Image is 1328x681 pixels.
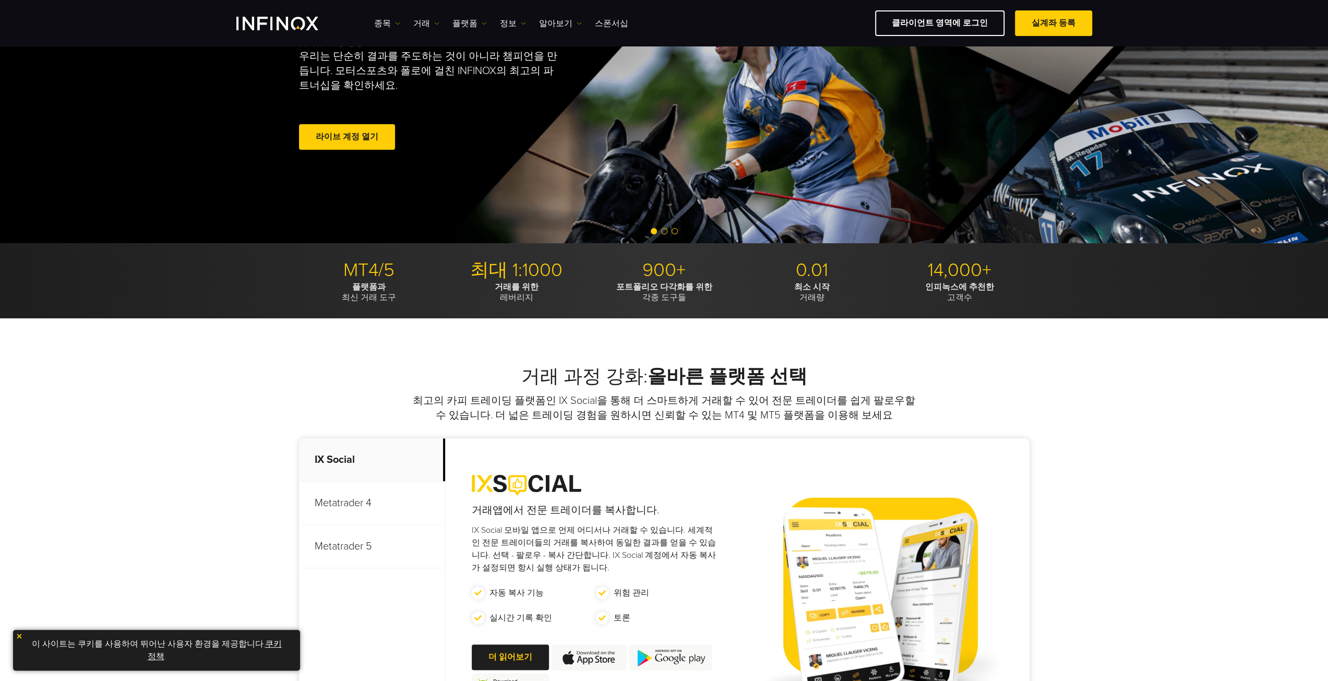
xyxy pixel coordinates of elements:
p: 자동 복사 기능 [489,587,544,599]
p: 레버리지 [447,282,587,303]
p: 최대 1:1000 [447,259,587,282]
p: 최고의 카피 트레이딩 플랫폼인 IX Social을 통해 더 스마트하게 거래할 수 있어 전문 트레이더를 쉽게 팔로우할 수 있습니다. 더 넓은 트레이딩 경험을 원하시면 신뢰할 수... [411,393,917,423]
strong: 최소 시작 [794,282,830,292]
p: IX Social [299,438,445,482]
a: 라이브 계정 열기 [299,124,395,150]
span: Go to slide 3 [672,228,678,234]
a: 거래 [413,17,439,30]
strong: 거래를 위한 [495,282,539,292]
div: 섬세함. 열정. [299,21,628,169]
p: 실시간 기록 확인 [489,612,552,624]
a: 알아보기 [539,17,582,30]
a: 플랫폼 [452,17,487,30]
p: 토론 [614,612,630,624]
p: IX Social 모바일 앱으로 언제 어디서나 거래할 수 있습니다. 세계적인 전문 트레이더들의 거래를 복사하여 동일한 결과를 얻을 수 있습니다. 선택 - 팔로우 - 복사 간단... [472,524,721,574]
p: 이 사이트는 쿠키를 사용하여 뛰어난 사용자 환경을 제공합니다. . [18,635,295,665]
p: MT4/5 [299,259,439,282]
img: yellow close icon [16,632,23,640]
a: 더 읽어보기 [472,644,549,670]
strong: 플랫폼과 [352,282,386,292]
h2: 거래 과정 강화: [299,365,1030,388]
p: Metatrader 4 [299,482,445,525]
p: 고객수 [890,282,1030,303]
p: 거래량 [742,282,882,303]
a: INFINOX Logo [236,17,343,30]
p: 각종 도구들 [594,282,734,303]
p: 900+ [594,259,734,282]
a: 스폰서십 [595,17,628,30]
p: 위험 관리 [614,587,649,599]
h4: 거래앱에서 전문 트레이더를 복사합니다. [472,503,721,518]
span: Go to slide 2 [661,228,667,234]
a: 클라이언트 영역에 로그인 [875,10,1004,36]
p: 우리는 단순히 결과를 주도하는 것이 아니라 챔피언을 만듭니다. 모터스포츠와 폴로에 걸친 INFINOX의 최고의 파트너십을 확인하세요. [299,49,562,93]
p: Metatrader 5 [299,525,445,568]
strong: 성능. [347,38,366,48]
strong: 포트폴리오 다각화를 위한 [616,282,712,292]
p: 최신 거래 도구 [299,282,439,303]
p: 0.01 [742,259,882,282]
span: Go to slide 1 [651,228,657,234]
a: 정보 [500,17,526,30]
strong: 올바른 플랫폼 선택 [648,365,807,388]
a: 종목 [374,17,400,30]
strong: 인피녹스에 추천한 [925,282,994,292]
a: 실계좌 등록 [1015,10,1092,36]
p: 14,000+ [890,259,1030,282]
